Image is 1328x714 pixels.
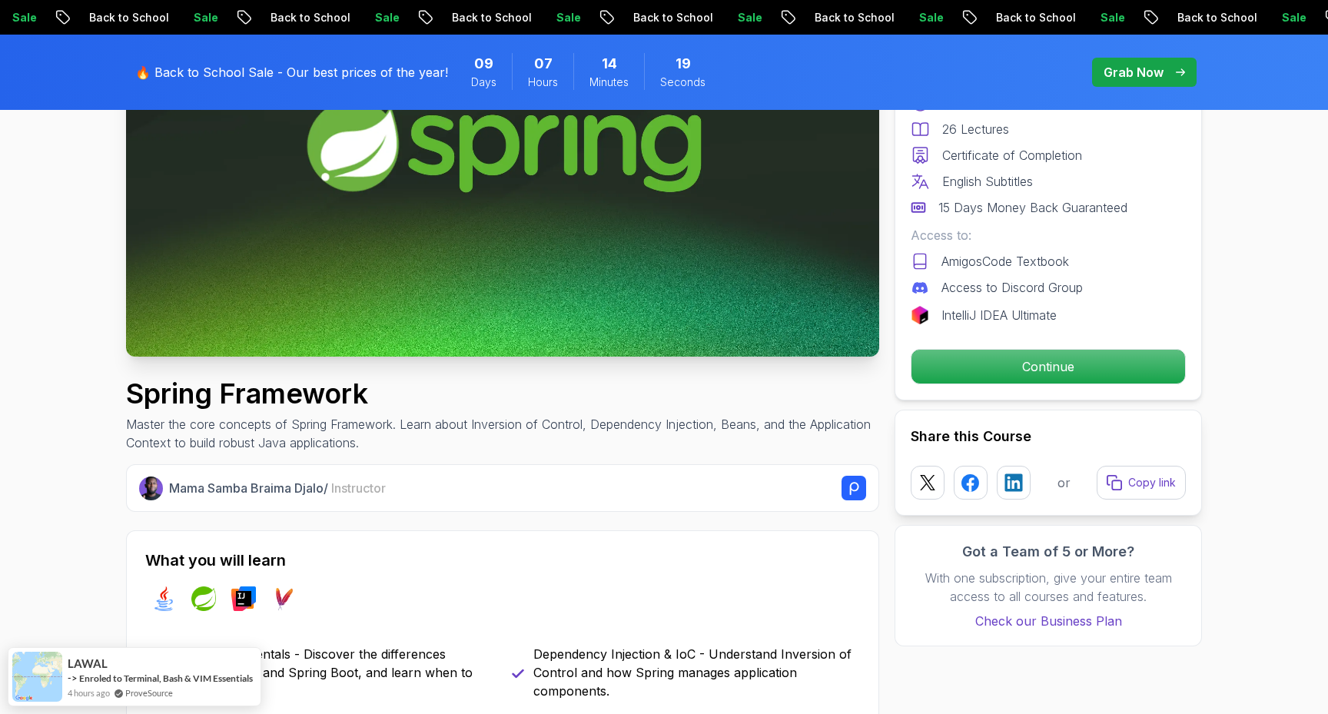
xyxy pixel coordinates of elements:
[938,198,1127,217] p: 15 Days Money Back Guaranteed
[942,172,1033,191] p: English Subtitles
[68,686,110,699] span: 4 hours ago
[984,10,1088,25] p: Back to School
[440,10,544,25] p: Back to School
[231,586,256,611] img: intellij logo
[941,278,1083,297] p: Access to Discord Group
[676,53,691,75] span: 19 Seconds
[621,10,725,25] p: Back to School
[169,479,386,497] p: Mama Samba Braima Djalo /
[911,226,1186,244] p: Access to:
[145,550,860,571] h2: What you will learn
[907,10,956,25] p: Sale
[911,306,929,324] img: jetbrains logo
[528,75,558,90] span: Hours
[1128,475,1176,490] p: Copy link
[1270,10,1319,25] p: Sale
[802,10,907,25] p: Back to School
[125,686,173,699] a: ProveSource
[942,120,1009,138] p: 26 Lectures
[126,415,879,452] p: Master the core concepts of Spring Framework. Learn about Inversion of Control, Dependency Inject...
[12,652,62,702] img: provesource social proof notification image
[474,53,493,75] span: 9 Days
[471,75,496,90] span: Days
[911,569,1186,606] p: With one subscription, give your entire team access to all courses and features.
[331,480,386,496] span: Instructor
[126,378,879,409] h1: Spring Framework
[589,75,629,90] span: Minutes
[911,541,1186,563] h3: Got a Team of 5 or More?
[911,426,1186,447] h2: Share this Course
[167,645,493,700] p: Spring Fundamentals - Discover the differences between Spring and Spring Boot, and learn when to ...
[191,586,216,611] img: spring logo
[725,10,775,25] p: Sale
[942,146,1082,164] p: Certificate of Completion
[544,10,593,25] p: Sale
[139,477,163,500] img: Nelson Djalo
[271,586,296,611] img: maven logo
[1097,466,1186,500] button: Copy link
[1088,10,1137,25] p: Sale
[911,349,1186,384] button: Continue
[941,306,1057,324] p: IntelliJ IDEA Ultimate
[911,350,1185,384] p: Continue
[135,63,448,81] p: 🔥 Back to School Sale - Our best prices of the year!
[911,612,1186,630] a: Check our Business Plan
[533,645,860,700] p: Dependency Injection & IoC - Understand Inversion of Control and how Spring manages application c...
[151,586,176,611] img: java logo
[77,10,181,25] p: Back to School
[534,53,553,75] span: 7 Hours
[1057,473,1071,492] p: or
[1165,10,1270,25] p: Back to School
[68,672,78,684] span: ->
[363,10,412,25] p: Sale
[68,657,108,670] span: LAWAL
[941,252,1069,271] p: AmigosCode Textbook
[79,672,253,684] a: Enroled to Terminal, Bash & VIM Essentials
[602,53,617,75] span: 14 Minutes
[660,75,705,90] span: Seconds
[1104,63,1164,81] p: Grab Now
[258,10,363,25] p: Back to School
[181,10,231,25] p: Sale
